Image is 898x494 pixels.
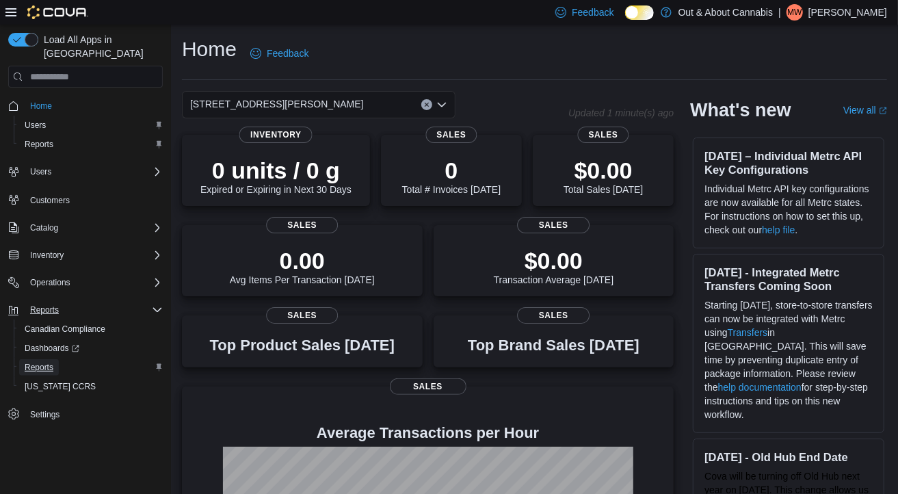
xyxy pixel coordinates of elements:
[625,5,654,20] input: Dark Mode
[421,99,432,110] button: Clear input
[25,406,65,423] a: Settings
[19,340,163,356] span: Dashboards
[25,324,105,335] span: Canadian Compliance
[3,404,168,424] button: Settings
[778,4,781,21] p: |
[808,4,887,21] p: [PERSON_NAME]
[625,20,626,21] span: Dark Mode
[19,321,163,337] span: Canadian Compliance
[3,246,168,265] button: Inventory
[266,307,338,324] span: Sales
[426,127,477,143] span: Sales
[14,358,168,377] button: Reports
[436,99,447,110] button: Open list of options
[30,195,70,206] span: Customers
[30,304,59,315] span: Reports
[19,117,163,133] span: Users
[518,307,590,324] span: Sales
[718,382,802,393] a: help documentation
[402,157,501,184] p: 0
[728,327,768,338] a: Transfers
[210,337,395,354] h3: Top Product Sales [DATE]
[564,157,643,195] div: Total Sales [DATE]
[30,166,51,177] span: Users
[25,274,163,291] span: Operations
[8,90,163,460] nav: Complex example
[25,220,163,236] span: Catalog
[787,4,803,21] div: Mark Wolk
[267,47,308,60] span: Feedback
[568,107,674,118] p: Updated 1 minute(s) ago
[704,450,873,464] h3: [DATE] - Old Hub End Date
[30,101,52,112] span: Home
[30,222,58,233] span: Catalog
[690,99,791,121] h2: What's new
[843,105,887,116] a: View allExternal link
[14,339,168,358] a: Dashboards
[3,218,168,237] button: Catalog
[494,247,614,274] p: $0.00
[704,298,873,421] p: Starting [DATE], store-to-store transfers can now be integrated with Metrc using in [GEOGRAPHIC_D...
[190,96,364,112] span: [STREET_ADDRESS][PERSON_NAME]
[193,425,663,441] h4: Average Transactions per Hour
[19,136,163,153] span: Reports
[19,117,51,133] a: Users
[3,190,168,209] button: Customers
[14,320,168,339] button: Canadian Compliance
[678,4,774,21] p: Out & About Cannabis
[3,96,168,116] button: Home
[25,406,163,423] span: Settings
[25,97,163,114] span: Home
[25,139,53,150] span: Reports
[704,265,873,293] h3: [DATE] - Integrated Metrc Transfers Coming Soon
[200,157,352,195] div: Expired or Expiring in Next 30 Days
[25,247,69,263] button: Inventory
[25,220,64,236] button: Catalog
[494,247,614,285] div: Transaction Average [DATE]
[19,321,111,337] a: Canadian Compliance
[30,277,70,288] span: Operations
[19,359,163,376] span: Reports
[25,381,96,392] span: [US_STATE] CCRS
[25,302,163,318] span: Reports
[468,337,639,354] h3: Top Brand Sales [DATE]
[245,40,314,67] a: Feedback
[578,127,629,143] span: Sales
[25,164,57,180] button: Users
[564,157,643,184] p: $0.00
[182,36,237,63] h1: Home
[25,191,163,208] span: Customers
[19,340,85,356] a: Dashboards
[30,250,64,261] span: Inventory
[704,149,873,177] h3: [DATE] – Individual Metrc API Key Configurations
[25,247,163,263] span: Inventory
[38,33,163,60] span: Load All Apps in [GEOGRAPHIC_DATA]
[30,409,60,420] span: Settings
[3,162,168,181] button: Users
[25,192,75,209] a: Customers
[402,157,501,195] div: Total # Invoices [DATE]
[19,359,59,376] a: Reports
[19,136,59,153] a: Reports
[14,377,168,396] button: [US_STATE] CCRS
[14,135,168,154] button: Reports
[25,362,53,373] span: Reports
[25,98,57,114] a: Home
[239,127,313,143] span: Inventory
[27,5,88,19] img: Cova
[25,343,79,354] span: Dashboards
[704,182,873,237] p: Individual Metrc API key configurations are now available for all Metrc states. For instructions ...
[25,302,64,318] button: Reports
[787,4,802,21] span: MW
[230,247,375,285] div: Avg Items Per Transaction [DATE]
[25,164,163,180] span: Users
[390,378,466,395] span: Sales
[230,247,375,274] p: 0.00
[572,5,613,19] span: Feedback
[25,274,76,291] button: Operations
[879,107,887,115] svg: External link
[14,116,168,135] button: Users
[19,378,101,395] a: [US_STATE] CCRS
[3,300,168,320] button: Reports
[200,157,352,184] p: 0 units / 0 g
